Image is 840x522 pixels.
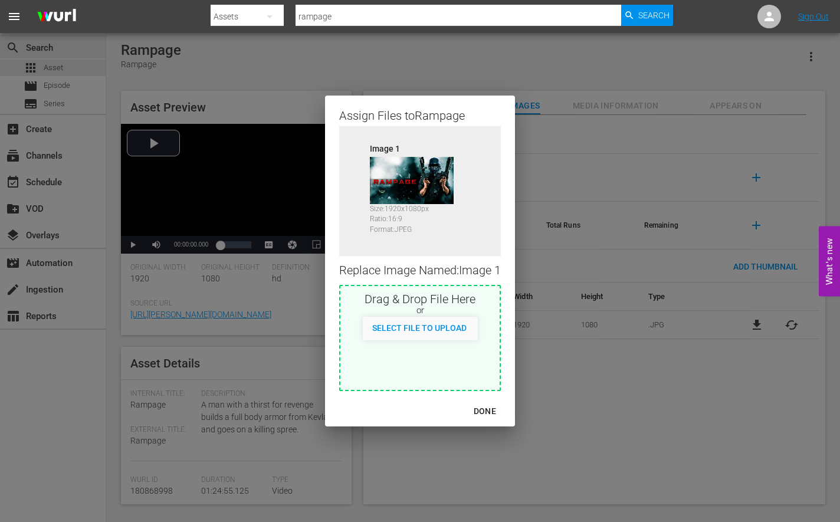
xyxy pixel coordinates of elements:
div: Image 1 [370,143,464,151]
button: DONE [460,400,510,422]
div: Replace Image Named: Image 1 [339,256,501,285]
img: 180868998-Image-1_v1.jpg [370,157,454,204]
span: menu [7,9,21,24]
div: DONE [464,404,506,419]
div: Assign Files to Rampage [339,107,501,122]
div: Drag & Drop File Here [340,291,500,305]
button: Open Feedback Widget [819,226,840,296]
div: Size: 1920 x 1080 px Ratio: 16:9 Format: JPEG [370,204,464,229]
button: Select File to Upload [363,317,476,338]
div: or [340,305,500,317]
a: Sign Out [798,12,829,21]
span: Select File to Upload [363,323,476,333]
img: ans4CAIJ8jUAAAAAAAAAAAAAAAAAAAAAAAAgQb4GAAAAAAAAAAAAAAAAAAAAAAAAJMjXAAAAAAAAAAAAAAAAAAAAAAAAgAT5G... [28,3,85,31]
span: Search [638,5,670,26]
